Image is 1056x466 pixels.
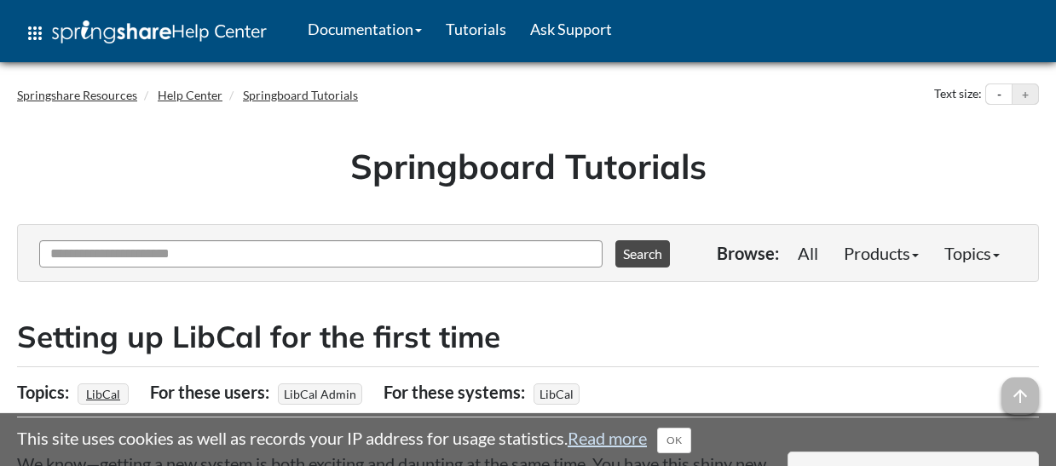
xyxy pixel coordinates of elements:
[986,84,1012,105] button: Decrease text size
[278,383,362,405] span: LibCal Admin
[13,8,279,59] a: apps Help Center
[434,8,518,50] a: Tutorials
[17,376,73,408] div: Topics:
[158,88,222,102] a: Help Center
[1001,379,1039,400] a: arrow_upward
[243,88,358,102] a: Springboard Tutorials
[717,241,779,265] p: Browse:
[932,236,1013,270] a: Topics
[534,383,580,405] span: LibCal
[384,376,529,408] div: For these systems:
[52,20,171,43] img: Springshare
[1013,84,1038,105] button: Increase text size
[1001,377,1039,415] span: arrow_upward
[615,240,670,268] button: Search
[17,316,1039,358] h2: Setting up LibCal for the first time
[25,23,45,43] span: apps
[17,88,137,102] a: Springshare Resources
[30,142,1026,190] h1: Springboard Tutorials
[931,83,985,106] div: Text size:
[171,20,267,42] span: Help Center
[518,8,624,50] a: Ask Support
[84,382,123,406] a: LibCal
[785,236,831,270] a: All
[831,236,932,270] a: Products
[296,8,434,50] a: Documentation
[150,376,274,408] div: For these users:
